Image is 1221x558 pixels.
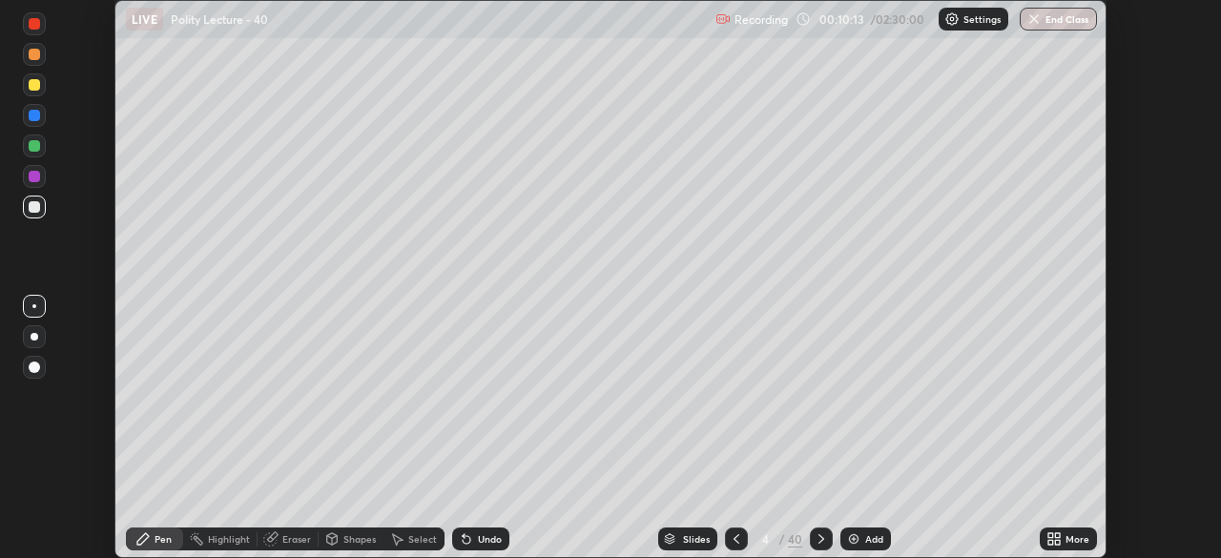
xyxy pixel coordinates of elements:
[171,11,268,27] p: Polity Lecture - 40
[715,11,731,27] img: recording.375f2c34.svg
[478,534,502,544] div: Undo
[778,533,784,545] div: /
[1020,8,1097,31] button: End Class
[683,534,710,544] div: Slides
[944,11,960,27] img: class-settings-icons
[846,531,861,547] img: add-slide-button
[1026,11,1042,27] img: end-class-cross
[408,534,437,544] div: Select
[282,534,311,544] div: Eraser
[735,12,788,27] p: Recording
[963,14,1001,24] p: Settings
[132,11,157,27] p: LIVE
[755,533,775,545] div: 4
[865,534,883,544] div: Add
[1066,534,1089,544] div: More
[343,534,376,544] div: Shapes
[788,530,802,548] div: 40
[155,534,172,544] div: Pen
[208,534,250,544] div: Highlight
